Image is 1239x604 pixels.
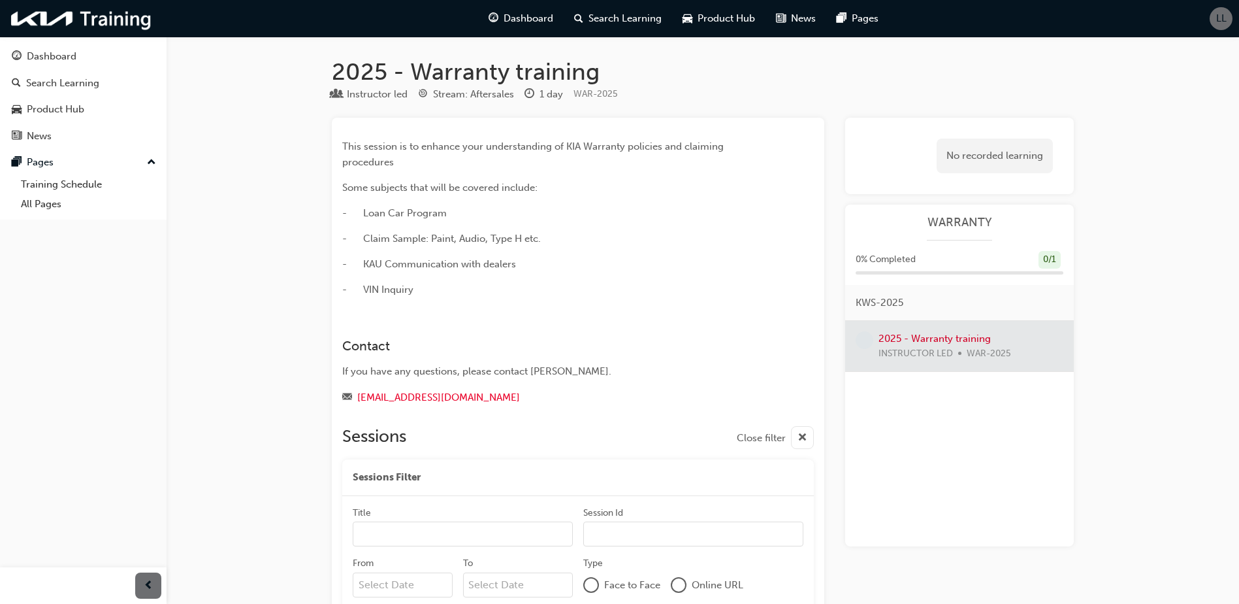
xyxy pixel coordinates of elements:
span: pages-icon [837,10,846,27]
input: Title [353,522,573,546]
div: Search Learning [26,76,99,91]
span: learningRecordVerb_NONE-icon [856,331,873,349]
span: Face to Face [604,578,660,593]
a: Product Hub [5,97,161,122]
div: Title [353,507,371,520]
div: Instructor led [347,87,408,102]
span: Dashboard [504,11,553,26]
div: From [353,557,374,570]
a: WARRANTY [856,215,1063,230]
input: Session Id [583,522,803,546]
div: Pages [27,155,54,170]
button: Pages [5,150,161,175]
span: news-icon [776,10,786,27]
div: Product Hub [27,102,84,117]
span: cross-icon [797,430,807,446]
span: LL [1216,11,1227,26]
a: Training Schedule [16,175,161,195]
span: Learning resource code [573,88,618,99]
input: From [353,573,453,597]
span: Sessions Filter [353,470,421,485]
span: search-icon [574,10,583,27]
div: Dashboard [27,49,76,64]
span: Close filter [737,431,786,446]
span: - VIN Inquiry [342,284,413,295]
a: car-iconProduct Hub [672,5,765,32]
input: To [463,573,573,597]
span: guage-icon [12,51,22,63]
div: If you have any questions, please contact [PERSON_NAME]. [342,364,767,379]
a: [EMAIL_ADDRESS][DOMAIN_NAME] [357,392,520,403]
span: News [791,11,816,26]
button: DashboardSearch LearningProduct HubNews [5,42,161,150]
span: This session is to enhance your understanding of KIA Warranty policies and claiming procedures [342,141,726,168]
div: 1 day [539,87,563,102]
span: target-icon [418,89,428,101]
span: - Claim Sample: Paint, Audio, Type H etc. [342,233,541,244]
span: 0 % Completed [856,252,916,267]
h3: Contact [342,339,767,354]
span: KWS-2025 [856,295,903,310]
h2: Sessions [342,426,406,449]
span: learningResourceType_INSTRUCTOR_LED-icon [332,89,342,101]
div: To [463,557,473,570]
a: News [5,124,161,148]
span: car-icon [683,10,692,27]
a: news-iconNews [765,5,826,32]
div: Stream: Aftersales [433,87,514,102]
a: guage-iconDashboard [478,5,564,32]
div: Duration [524,86,563,103]
a: search-iconSearch Learning [564,5,672,32]
div: Stream [418,86,514,103]
span: - Loan Car Program [342,207,447,219]
span: Search Learning [588,11,662,26]
a: Search Learning [5,71,161,95]
div: Type [583,557,603,570]
span: news-icon [12,131,22,143]
div: Email [342,390,767,406]
span: guage-icon [489,10,498,27]
span: email-icon [342,392,352,404]
span: - KAU Communication with dealers [342,258,516,270]
span: pages-icon [12,157,22,169]
span: Some subjects that will be covered include: [342,182,538,193]
span: prev-icon [144,578,153,594]
span: up-icon [147,154,156,171]
span: search-icon [12,78,21,90]
img: kia-training [7,5,157,32]
button: Close filter [737,426,814,449]
button: LL [1210,7,1232,30]
div: 0 / 1 [1038,251,1061,269]
a: All Pages [16,194,161,214]
h1: 2025 - Warranty training [332,58,1074,86]
span: clock-icon [524,89,534,101]
div: Type [332,86,408,103]
div: Session Id [583,507,623,520]
a: pages-iconPages [826,5,889,32]
span: Online URL [692,578,743,593]
div: News [27,129,52,144]
span: car-icon [12,104,22,116]
div: No recorded learning [937,139,1053,173]
span: Product Hub [698,11,755,26]
span: Pages [852,11,878,26]
a: Dashboard [5,44,161,69]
